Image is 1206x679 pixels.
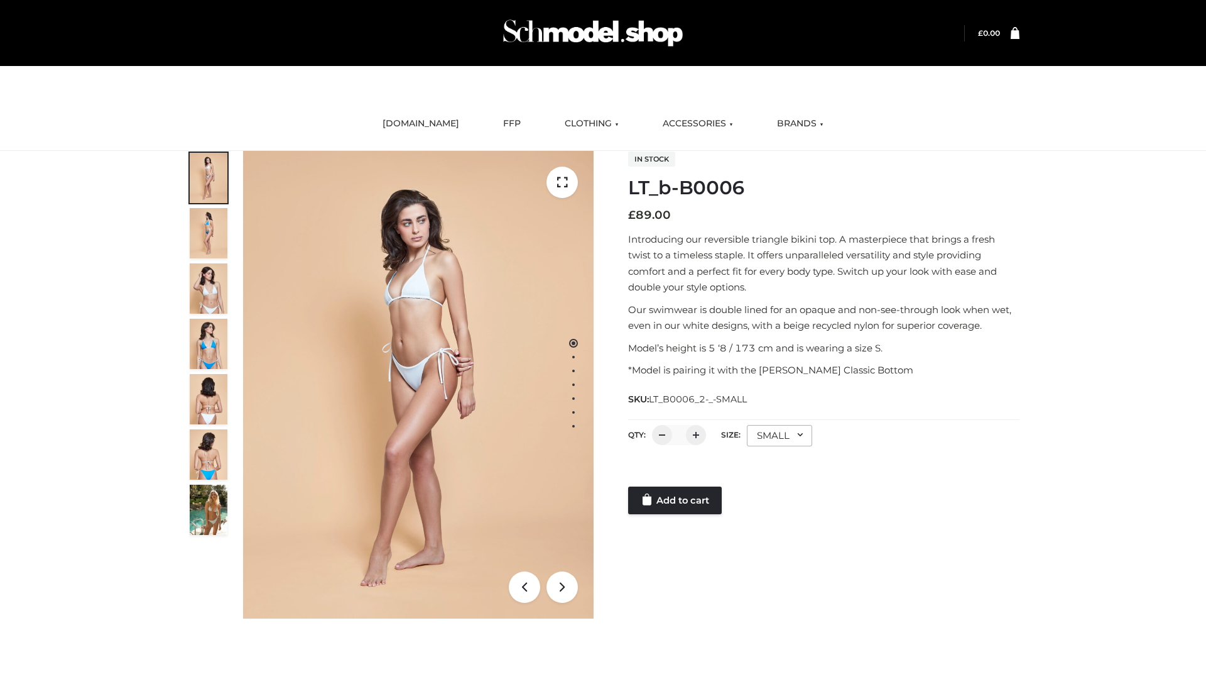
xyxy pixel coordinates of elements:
[628,392,748,407] span: SKU:
[978,28,1000,38] a: £0.00
[628,302,1019,334] p: Our swimwear is double lined for an opaque and non-see-through look when wet, even in our white d...
[978,28,983,38] span: £
[190,374,227,424] img: ArielClassicBikiniTop_CloudNine_AzureSky_OW114ECO_7-scaled.jpg
[628,340,1019,356] p: Model’s height is 5 ‘8 / 173 cm and is wearing a size S.
[628,231,1019,295] p: Introducing our reversible triangle bikini top. A masterpiece that brings a fresh twist to a time...
[649,394,747,405] span: LT_B0006_2-_-SMALL
[628,177,1019,199] h1: LT_b-B0006
[628,152,675,167] span: In stock
[190,153,227,203] img: ArielClassicBikiniTop_CloudNine_AzureSky_OW114ECO_1-scaled.jpg
[243,151,594,619] img: ArielClassicBikiniTop_CloudNine_AzureSky_OW114ECO_1
[628,208,671,222] bdi: 89.00
[628,208,636,222] span: £
[190,429,227,480] img: ArielClassicBikiniTop_CloudNine_AzureSky_OW114ECO_8-scaled.jpg
[628,430,646,439] label: QTY:
[555,110,628,138] a: CLOTHING
[721,430,741,439] label: Size:
[499,8,687,58] img: Schmodel Admin 964
[373,110,469,138] a: [DOMAIN_NAME]
[628,362,1019,378] p: *Model is pairing it with the [PERSON_NAME] Classic Bottom
[768,110,833,138] a: BRANDS
[494,110,530,138] a: FFP
[190,263,227,314] img: ArielClassicBikiniTop_CloudNine_AzureSky_OW114ECO_3-scaled.jpg
[978,28,1000,38] bdi: 0.00
[628,487,722,514] a: Add to cart
[190,208,227,258] img: ArielClassicBikiniTop_CloudNine_AzureSky_OW114ECO_2-scaled.jpg
[190,485,227,535] img: Arieltop_CloudNine_AzureSky2.jpg
[190,319,227,369] img: ArielClassicBikiniTop_CloudNine_AzureSky_OW114ECO_4-scaled.jpg
[653,110,742,138] a: ACCESSORIES
[747,425,812,446] div: SMALL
